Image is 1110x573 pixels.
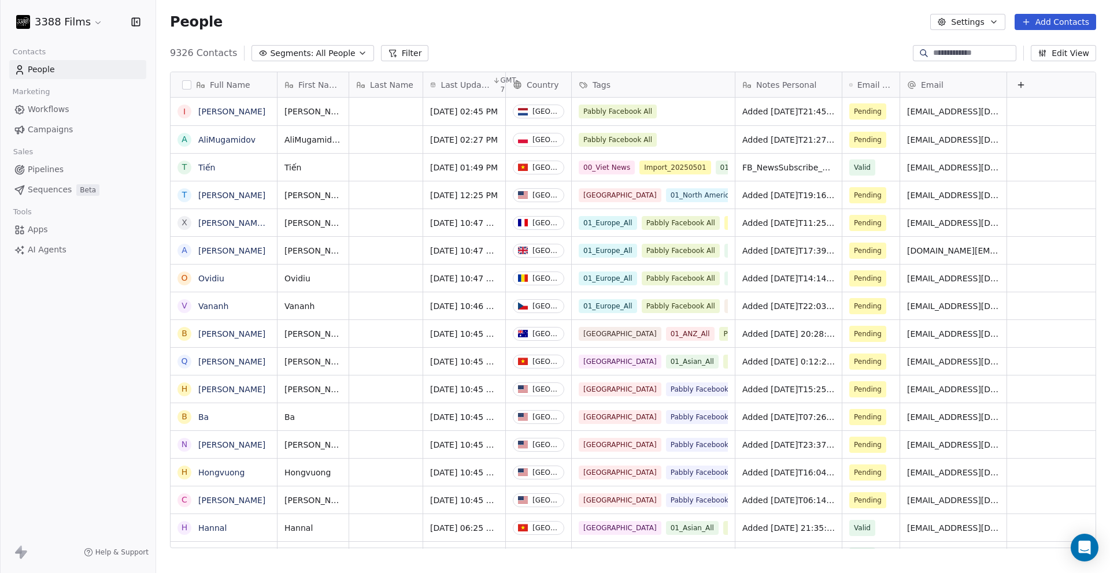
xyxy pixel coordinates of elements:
span: Pabbly Facebook All [579,105,657,118]
div: [GEOGRAPHIC_DATA] [532,107,559,116]
span: Campaigns [28,124,73,136]
span: AliMugamidov [284,134,342,146]
span: Added [DATE]T22:03:11+0000 via Pabbly Connect, Location Country: [GEOGRAPHIC_DATA], Facebook Lead... [742,300,835,312]
span: [GEOGRAPHIC_DATA] [724,216,807,230]
div: [GEOGRAPHIC_DATA] [532,247,559,255]
div: grid [171,98,277,549]
span: 01_Europe_All [579,244,637,258]
span: Pending [854,328,882,340]
div: O [181,272,187,284]
span: 01_Asian_All [666,355,719,369]
a: [PERSON_NAME] [198,107,265,116]
span: Added [DATE] 0:12:20 via Pabbly Connect, Location Country: [GEOGRAPHIC_DATA], 3388 Films Subscrib... [742,356,835,367]
span: [DATE] 12:25 PM [430,189,498,201]
span: Pending [854,134,882,146]
span: [GEOGRAPHIC_DATA] [724,244,807,258]
span: Pabbly Facebook US [666,466,745,479]
span: Email [921,79,943,91]
span: Pending [854,384,882,395]
a: Hongvuong [198,468,245,477]
a: [PERSON_NAME] [198,191,265,200]
span: Country [527,79,559,91]
span: FB_NewsSubscribe_ALL_20250411, Location Country: [GEOGRAPHIC_DATA], Date: [DATE] [742,162,835,173]
span: Added [DATE]T21:45:46+0000 via Pabbly Connect, Location Country: [GEOGRAPHIC_DATA], Facebook Lead... [742,106,835,117]
span: Contacts [8,43,51,61]
span: Last Updated Date [441,79,490,91]
span: 00_Viet News [579,161,635,174]
span: [DATE] 10:47 AM [430,217,498,229]
span: [PERSON_NAME] [284,189,342,201]
span: Pending [854,245,882,256]
div: Full Name [171,72,277,97]
span: Pending [854,300,882,312]
span: [DATE] 10:45 AM [430,439,498,451]
span: [GEOGRAPHIC_DATA] [579,327,661,341]
span: [PERSON_NAME] [284,245,342,256]
span: Added [DATE] 20:28:41 via Pabbly Connect, Location Country: [GEOGRAPHIC_DATA], 3388 Films Subscri... [742,328,835,340]
div: H [182,522,188,534]
span: [DATE] 02:45 PM [430,106,498,117]
span: Tools [8,203,36,221]
span: Beta [76,184,99,196]
span: All People [316,47,355,59]
a: [PERSON_NAME] [198,246,265,255]
span: [GEOGRAPHIC_DATA] [579,438,661,452]
span: Notes Personal [756,79,816,91]
a: Hannal [198,523,227,533]
a: Workflows [9,100,146,119]
span: [DATE] 01:49 PM [430,162,498,173]
span: [GEOGRAPHIC_DATA] [579,410,661,424]
div: T [182,161,187,173]
span: Email Verification Status [857,79,893,91]
div: A [182,244,187,256]
a: Help & Support [84,548,149,557]
span: [DATE] 06:25 AM [430,522,498,534]
div: Q [181,355,187,367]
span: [DATE] 10:45 AM [430,411,498,423]
span: Hannal [284,522,342,534]
span: [PERSON_NAME] [284,494,342,506]
div: [GEOGRAPHIC_DATA] [532,330,559,338]
span: [PERSON_NAME] [284,384,342,395]
span: Pabbly Website [723,521,786,535]
span: Pending [854,106,882,117]
a: People [9,60,146,79]
span: People [170,13,223,31]
div: T [182,189,187,201]
span: Pending [854,189,882,201]
span: [DATE] 02:27 PM [430,134,498,146]
span: Pabbly Facebook All [642,216,720,230]
span: Pabbly Facebook US [666,438,745,452]
span: [EMAIL_ADDRESS][DOMAIN_NAME] [907,189,1000,201]
span: Valid [854,162,871,173]
span: [GEOGRAPHIC_DATA] [579,466,661,479]
div: Last Updated DateGMT-7 [423,72,505,97]
span: Pending [854,273,882,284]
div: [GEOGRAPHIC_DATA] [532,358,559,366]
span: Pabbly Facebook All [642,299,720,313]
div: Tags [572,72,735,97]
span: Added [DATE]T11:25:19+0000 via Pabbly Connect, Location Country: FR, Facebook Leads Form. [742,217,835,229]
span: 01_North America_All [666,188,750,202]
span: Pabbly Facebook All [642,244,720,258]
span: Added [DATE]T07:26:17+0000 via Pabbly Connect, Location Country: [GEOGRAPHIC_DATA], Facebook Lead... [742,411,835,423]
span: Tiến [284,162,342,173]
a: Apps [9,220,146,239]
span: Pabbly Website [719,327,782,341]
a: [PERSON_NAME][DEMOGRAPHIC_DATA] [198,218,357,228]
span: Pending [854,356,882,367]
span: [DATE] 10:46 AM [430,300,498,312]
a: AI Agents [9,240,146,259]
span: [DATE] 10:45 AM [430,384,498,395]
span: Hongvuong [284,467,342,478]
div: Open Intercom Messenger [1071,534,1098,561]
div: Email Verification Status [842,72,900,97]
span: [EMAIL_ADDRESS][DOMAIN_NAME] [907,467,1000,478]
div: [GEOGRAPHIC_DATA] [532,524,559,532]
div: [GEOGRAPHIC_DATA] [532,219,559,227]
div: [GEOGRAPHIC_DATA] [532,302,559,310]
span: [EMAIL_ADDRESS][DOMAIN_NAME] [907,494,1000,506]
a: [PERSON_NAME] [198,496,265,505]
a: Pipelines [9,160,146,179]
span: Last Name [370,79,413,91]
